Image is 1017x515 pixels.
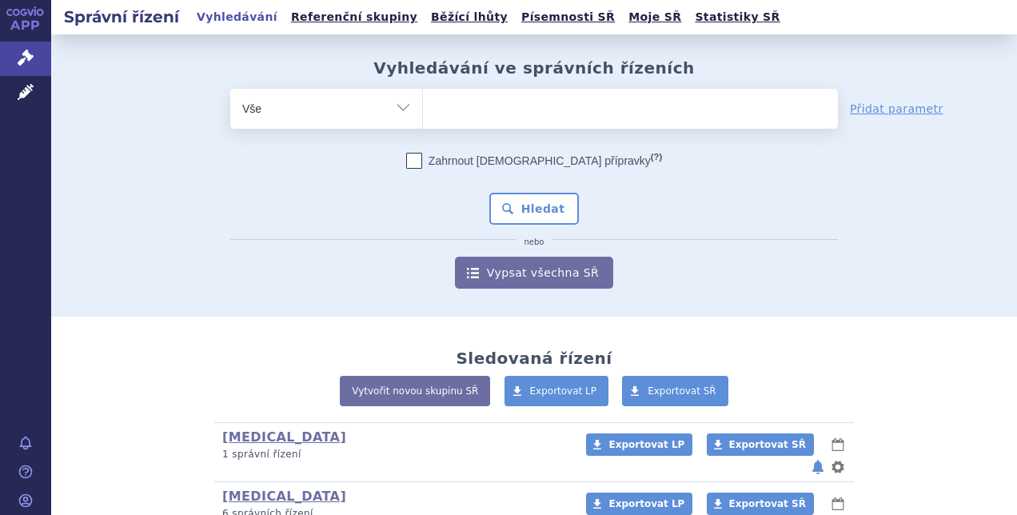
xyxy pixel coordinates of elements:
a: Exportovat LP [586,433,692,456]
a: Písemnosti SŘ [516,6,620,28]
a: Běžící lhůty [426,6,512,28]
a: Exportovat LP [586,493,692,515]
a: Exportovat LP [505,376,609,406]
h2: Vyhledávání ve správních řízeních [373,58,695,78]
a: Moje SŘ [624,6,686,28]
a: Referenční skupiny [286,6,422,28]
a: Vypsat všechna SŘ [455,257,613,289]
a: Vytvořit novou skupinu SŘ [340,376,490,406]
span: Exportovat SŘ [648,385,716,397]
a: Exportovat SŘ [707,433,814,456]
abbr: (?) [651,152,662,162]
button: nastavení [830,457,846,477]
button: notifikace [810,457,826,477]
a: Exportovat SŘ [707,493,814,515]
span: Exportovat LP [530,385,597,397]
label: Zahrnout [DEMOGRAPHIC_DATA] přípravky [406,153,662,169]
span: Exportovat LP [608,439,684,450]
a: Exportovat SŘ [622,376,728,406]
a: Vyhledávání [192,6,282,28]
button: Hledat [489,193,580,225]
span: Exportovat LP [608,498,684,509]
span: Exportovat SŘ [729,498,806,509]
i: nebo [516,238,552,247]
h2: Sledovaná řízení [456,349,612,368]
h2: Správní řízení [51,6,192,28]
p: 1 správní řízení [222,448,565,461]
button: lhůty [830,435,846,454]
span: Exportovat SŘ [729,439,806,450]
a: [MEDICAL_DATA] [222,489,346,504]
a: Statistiky SŘ [690,6,784,28]
button: lhůty [830,494,846,513]
a: Přidat parametr [850,101,943,117]
a: [MEDICAL_DATA] [222,429,346,445]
